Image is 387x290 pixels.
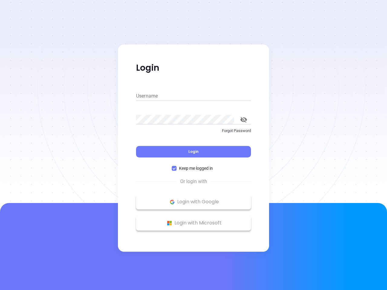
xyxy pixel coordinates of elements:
p: Forgot Password [136,128,251,134]
span: Or login with [177,178,210,185]
img: Microsoft Logo [166,219,173,227]
img: Google Logo [168,198,176,206]
button: Login [136,146,251,157]
button: Microsoft Logo Login with Microsoft [136,215,251,230]
p: Login [136,63,251,73]
a: Forgot Password [136,128,251,139]
span: Keep me logged in [177,165,215,172]
p: Login with Google [139,197,248,206]
p: Login with Microsoft [139,218,248,227]
span: Login [188,149,199,154]
button: Google Logo Login with Google [136,194,251,209]
button: toggle password visibility [236,112,251,127]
